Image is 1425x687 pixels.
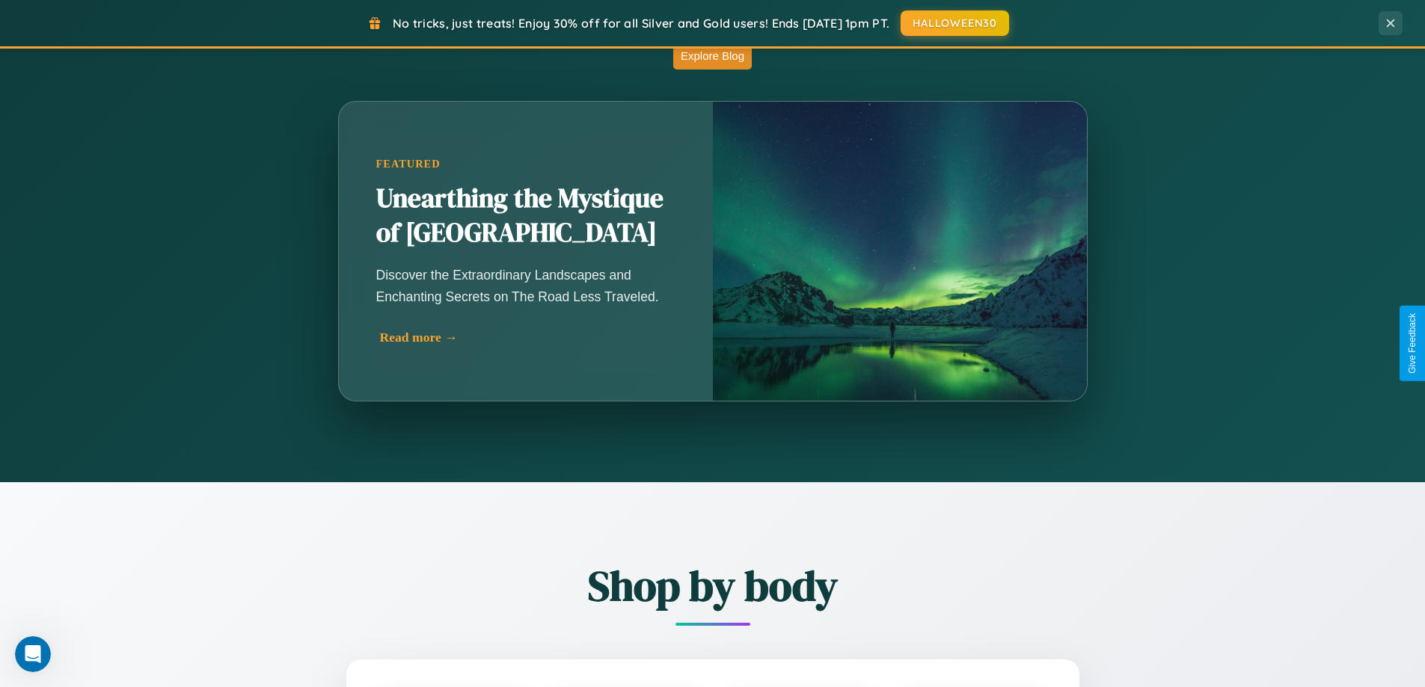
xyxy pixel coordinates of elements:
[376,265,675,306] p: Discover the Extraordinary Landscapes and Enchanting Secrets on The Road Less Traveled.
[901,10,1009,36] button: HALLOWEEN30
[15,636,51,672] iframe: Intercom live chat
[380,330,679,345] div: Read more →
[1407,313,1418,374] div: Give Feedback
[393,16,889,31] span: No tricks, just treats! Enjoy 30% off for all Silver and Gold users! Ends [DATE] 1pm PT.
[376,182,675,250] h2: Unearthing the Mystique of [GEOGRAPHIC_DATA]
[376,158,675,170] div: Featured
[673,42,752,70] button: Explore Blog
[264,557,1162,614] h2: Shop by body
